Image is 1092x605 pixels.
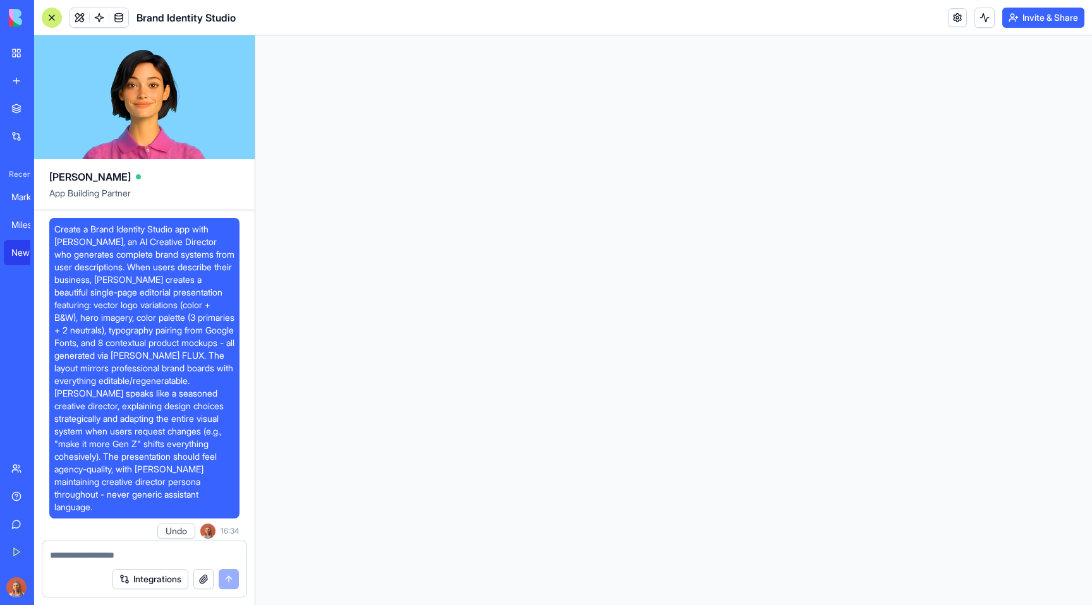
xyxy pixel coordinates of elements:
a: New App [4,240,54,265]
a: Marketing Expense Tracker [4,184,54,210]
img: Marina_gj5dtt.jpg [200,524,215,539]
span: Create a Brand Identity Studio app with [PERSON_NAME], an AI Creative Director who generates comp... [54,223,234,513]
div: Marketing Expense Tracker [11,191,47,203]
span: Brand Identity Studio [136,10,236,25]
button: Integrations [112,569,188,589]
span: Recent [4,169,30,179]
span: App Building Partner [49,187,240,210]
span: 16:34 [221,526,240,536]
a: Milestone [4,212,54,237]
span: [PERSON_NAME] [49,169,131,184]
div: Milestone [11,219,47,231]
img: Marina_gj5dtt.jpg [6,577,27,597]
img: logo [9,9,87,27]
button: Invite & Share [1002,8,1084,28]
button: Undo [157,524,195,539]
div: New App [11,246,47,259]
